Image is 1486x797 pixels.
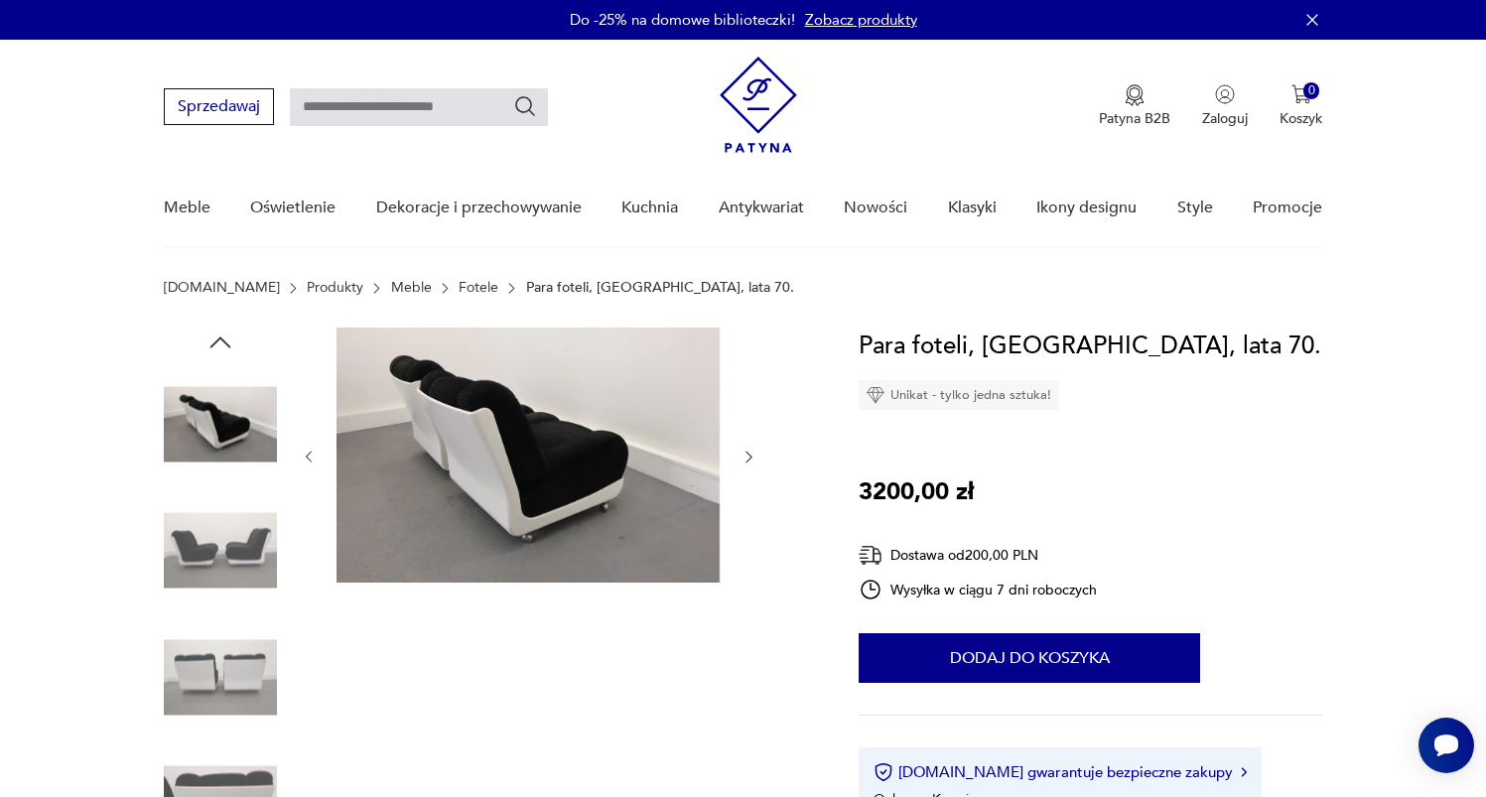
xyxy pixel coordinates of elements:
[1418,718,1474,773] iframe: Smartsupp widget button
[859,473,974,511] p: 3200,00 zł
[1099,84,1170,128] a: Ikona medaluPatyna B2B
[376,170,582,246] a: Dekoracje i przechowywanie
[164,88,274,125] button: Sprzedawaj
[1036,170,1137,246] a: Ikony designu
[867,386,884,404] img: Ikona diamentu
[250,170,336,246] a: Oświetlenie
[1291,84,1311,104] img: Ikona koszyka
[859,633,1200,683] button: Dodaj do koszyka
[720,57,797,153] img: Patyna - sklep z meblami i dekoracjami vintage
[570,10,795,30] p: Do -25% na domowe biblioteczki!
[874,762,893,782] img: Ikona certyfikatu
[1202,84,1248,128] button: Zaloguj
[164,620,277,733] img: Zdjęcie produktu Para foteli, Włochy, lata 70.
[1253,170,1322,246] a: Promocje
[164,101,274,115] a: Sprzedawaj
[844,170,907,246] a: Nowości
[859,543,882,568] img: Ikona dostawy
[859,328,1321,365] h1: Para foteli, [GEOGRAPHIC_DATA], lata 70.
[859,543,1097,568] div: Dostawa od 200,00 PLN
[1202,109,1248,128] p: Zaloguj
[164,170,210,246] a: Meble
[805,10,917,30] a: Zobacz produkty
[164,494,277,607] img: Zdjęcie produktu Para foteli, Włochy, lata 70.
[1177,170,1213,246] a: Style
[337,328,720,583] img: Zdjęcie produktu Para foteli, Włochy, lata 70.
[1099,84,1170,128] button: Patyna B2B
[513,94,537,118] button: Szukaj
[859,380,1059,410] div: Unikat - tylko jedna sztuka!
[859,578,1097,601] div: Wysyłka w ciągu 7 dni roboczych
[391,280,432,296] a: Meble
[1280,109,1322,128] p: Koszyk
[1241,767,1247,777] img: Ikona strzałki w prawo
[459,280,498,296] a: Fotele
[164,367,277,480] img: Zdjęcie produktu Para foteli, Włochy, lata 70.
[1280,84,1322,128] button: 0Koszyk
[1099,109,1170,128] p: Patyna B2B
[621,170,678,246] a: Kuchnia
[164,280,280,296] a: [DOMAIN_NAME]
[526,280,794,296] p: Para foteli, [GEOGRAPHIC_DATA], lata 70.
[1125,84,1145,106] img: Ikona medalu
[1303,82,1320,99] div: 0
[874,762,1246,782] button: [DOMAIN_NAME] gwarantuje bezpieczne zakupy
[719,170,804,246] a: Antykwariat
[1215,84,1235,104] img: Ikonka użytkownika
[948,170,997,246] a: Klasyki
[307,280,363,296] a: Produkty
